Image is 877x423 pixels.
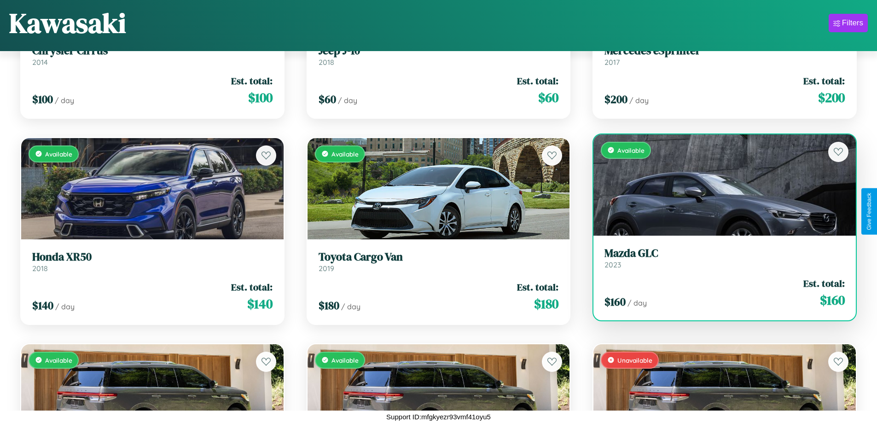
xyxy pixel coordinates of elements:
[55,96,74,105] span: / day
[829,14,868,32] button: Filters
[231,74,273,87] span: Est. total:
[32,92,53,107] span: $ 100
[803,74,845,87] span: Est. total:
[617,146,645,154] span: Available
[319,92,336,107] span: $ 60
[517,74,558,87] span: Est. total:
[32,44,273,58] h3: Chrysler Cirrus
[604,44,845,58] h3: Mercedes eSprinter
[629,96,649,105] span: / day
[45,356,72,364] span: Available
[331,150,359,158] span: Available
[627,298,647,307] span: / day
[45,150,72,158] span: Available
[604,92,627,107] span: $ 200
[338,96,357,105] span: / day
[604,247,845,260] h3: Mazda GLC
[319,58,334,67] span: 2018
[820,291,845,309] span: $ 160
[331,356,359,364] span: Available
[604,294,626,309] span: $ 160
[319,298,339,313] span: $ 180
[32,264,48,273] span: 2018
[386,411,491,423] p: Support ID: mfgkyezr93vmf41oyu5
[517,280,558,294] span: Est. total:
[866,193,872,230] div: Give Feedback
[604,58,620,67] span: 2017
[32,58,48,67] span: 2014
[617,356,652,364] span: Unavailable
[842,18,863,28] div: Filters
[604,260,621,269] span: 2023
[32,44,273,67] a: Chrysler Cirrus2014
[319,264,334,273] span: 2019
[32,250,273,273] a: Honda XR502018
[55,302,75,311] span: / day
[803,277,845,290] span: Est. total:
[9,4,126,42] h1: Kawasaki
[341,302,360,311] span: / day
[604,44,845,67] a: Mercedes eSprinter2017
[32,250,273,264] h3: Honda XR50
[534,295,558,313] span: $ 180
[248,88,273,107] span: $ 100
[319,44,559,67] a: Jeep J-102018
[32,298,53,313] span: $ 140
[231,280,273,294] span: Est. total:
[319,250,559,273] a: Toyota Cargo Van2019
[538,88,558,107] span: $ 60
[604,247,845,269] a: Mazda GLC2023
[818,88,845,107] span: $ 200
[319,250,559,264] h3: Toyota Cargo Van
[247,295,273,313] span: $ 140
[319,44,559,58] h3: Jeep J-10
